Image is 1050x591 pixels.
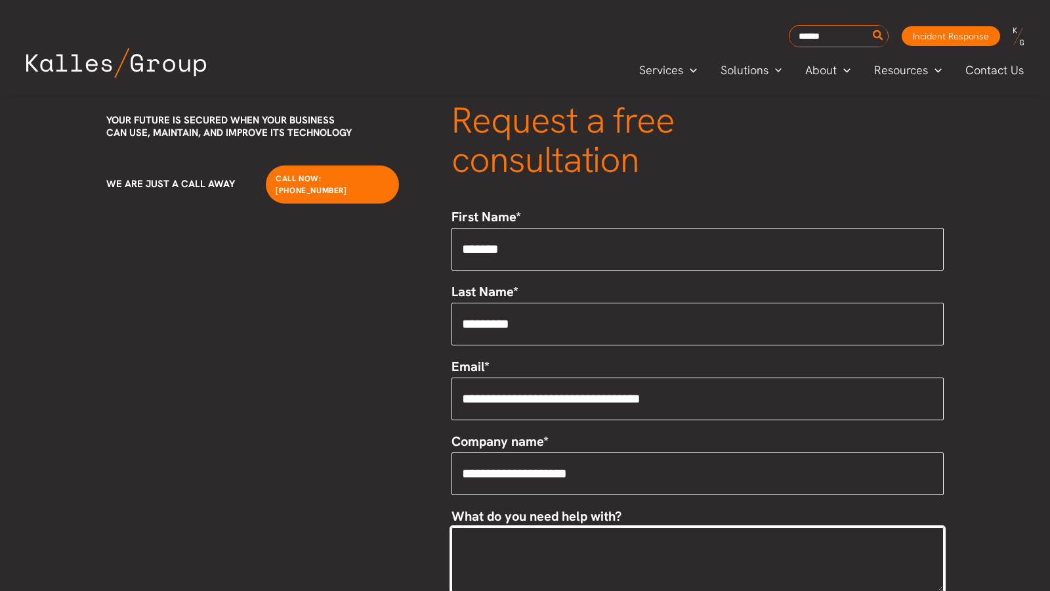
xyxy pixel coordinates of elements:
span: About [805,60,837,80]
a: SolutionsMenu Toggle [709,60,794,80]
span: Email [451,358,484,375]
span: First Name [451,208,516,225]
span: Request a free consultation [451,97,675,183]
a: AboutMenu Toggle [793,60,862,80]
a: ServicesMenu Toggle [627,60,709,80]
span: Solutions [721,60,768,80]
span: Menu Toggle [928,60,942,80]
span: Contact Us [965,60,1024,80]
span: Call Now: [PHONE_NUMBER] [276,173,346,196]
nav: Primary Site Navigation [627,59,1037,81]
a: Call Now: [PHONE_NUMBER] [266,165,399,204]
a: ResourcesMenu Toggle [862,60,954,80]
button: Search [870,26,887,47]
span: Menu Toggle [768,60,782,80]
span: Company name [451,433,543,450]
a: Incident Response [902,26,1000,46]
img: Kalles Group [26,48,206,78]
span: Services [639,60,683,80]
span: Resources [874,60,928,80]
span: We are just a call away [106,177,235,190]
span: Menu Toggle [683,60,697,80]
span: Menu Toggle [837,60,850,80]
span: Your future is secured when your business can use, maintain, and improve its technology [106,114,352,139]
a: Contact Us [954,60,1037,80]
span: What do you need help with? [451,508,621,525]
span: Last Name [451,283,513,300]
